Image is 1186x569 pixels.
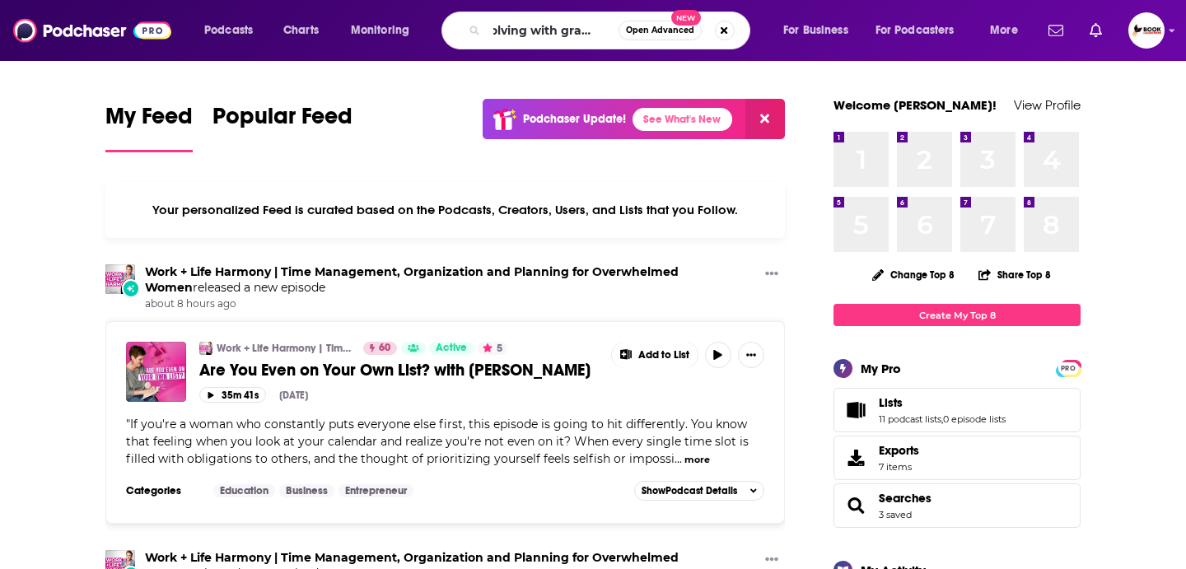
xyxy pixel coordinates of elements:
[212,102,353,140] span: Popular Feed
[833,483,1081,528] span: Searches
[217,342,353,355] a: Work + Life Harmony | Time Management, Organization and Planning for Overwhelmed Women
[879,413,941,425] a: 11 podcast lists
[212,102,353,152] a: Popular Feed
[436,340,467,357] span: Active
[363,342,397,355] a: 60
[126,342,186,402] img: Are You Even on Your Own List? with Erin Gallagher
[759,264,785,285] button: Show More Button
[879,443,919,458] span: Exports
[273,17,329,44] a: Charts
[839,494,872,517] a: Searches
[105,102,193,152] a: My Feed
[879,461,919,473] span: 7 items
[879,395,1006,410] a: Lists
[199,360,600,380] a: Are You Even on Your Own List? with [PERSON_NAME]
[738,342,764,368] button: Show More Button
[675,451,682,466] span: ...
[833,388,1081,432] span: Lists
[861,361,901,376] div: My Pro
[126,417,749,466] span: "
[1128,12,1165,49] span: Logged in as BookLaunchers
[339,484,413,497] a: Entrepreneur
[865,17,978,44] button: open menu
[833,304,1081,326] a: Create My Top 8
[626,26,694,35] span: Open Advanced
[193,17,274,44] button: open menu
[634,481,764,501] button: ShowPodcast Details
[126,417,749,466] span: If you're a woman who constantly puts everyone else first, this episode is going to hit different...
[1042,16,1070,44] a: Show notifications dropdown
[279,484,334,497] a: Business
[105,102,193,140] span: My Feed
[429,342,474,355] a: Active
[351,19,409,42] span: Monitoring
[145,297,759,311] span: about 8 hours ago
[839,446,872,469] span: Exports
[833,97,997,113] a: Welcome [PERSON_NAME]!
[1058,362,1078,375] span: PRO
[13,15,171,46] img: Podchaser - Follow, Share and Rate Podcasts
[478,342,507,355] button: 5
[862,264,964,285] button: Change Top 8
[213,484,275,497] a: Education
[978,259,1052,291] button: Share Top 8
[684,453,710,467] button: more
[283,19,319,42] span: Charts
[1083,16,1109,44] a: Show notifications dropdown
[772,17,869,44] button: open menu
[145,264,679,295] a: Work + Life Harmony | Time Management, Organization and Planning for Overwhelmed Women
[204,19,253,42] span: Podcasts
[638,349,689,361] span: Add to List
[523,112,626,126] p: Podchaser Update!
[457,12,766,49] div: Search podcasts, credits, & more...
[122,279,140,297] div: New Episode
[943,413,1006,425] a: 0 episode lists
[199,387,266,403] button: 35m 41s
[671,10,701,26] span: New
[990,19,1018,42] span: More
[875,19,955,42] span: For Podcasters
[379,340,390,357] span: 60
[879,509,912,520] a: 3 saved
[126,484,200,497] h3: Categories
[1014,97,1081,113] a: View Profile
[105,182,785,238] div: Your personalized Feed is curated based on the Podcasts, Creators, Users, and Lists that you Follow.
[783,19,848,42] span: For Business
[487,17,619,44] input: Search podcasts, credits, & more...
[642,485,737,497] span: Show Podcast Details
[279,389,308,401] div: [DATE]
[1128,12,1165,49] img: User Profile
[833,436,1081,480] a: Exports
[145,264,759,296] h3: released a new episode
[839,399,872,422] a: Lists
[1128,12,1165,49] button: Show profile menu
[633,108,732,131] a: See What's New
[1058,361,1078,374] a: PRO
[978,17,1039,44] button: open menu
[612,342,698,368] button: Show More Button
[199,360,591,380] span: Are You Even on Your Own List? with [PERSON_NAME]
[199,342,212,355] img: Work + Life Harmony | Time Management, Organization and Planning for Overwhelmed Women
[105,264,135,294] img: Work + Life Harmony | Time Management, Organization and Planning for Overwhelmed Women
[941,413,943,425] span: ,
[879,491,932,506] a: Searches
[339,17,431,44] button: open menu
[619,21,702,40] button: Open AdvancedNew
[879,395,903,410] span: Lists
